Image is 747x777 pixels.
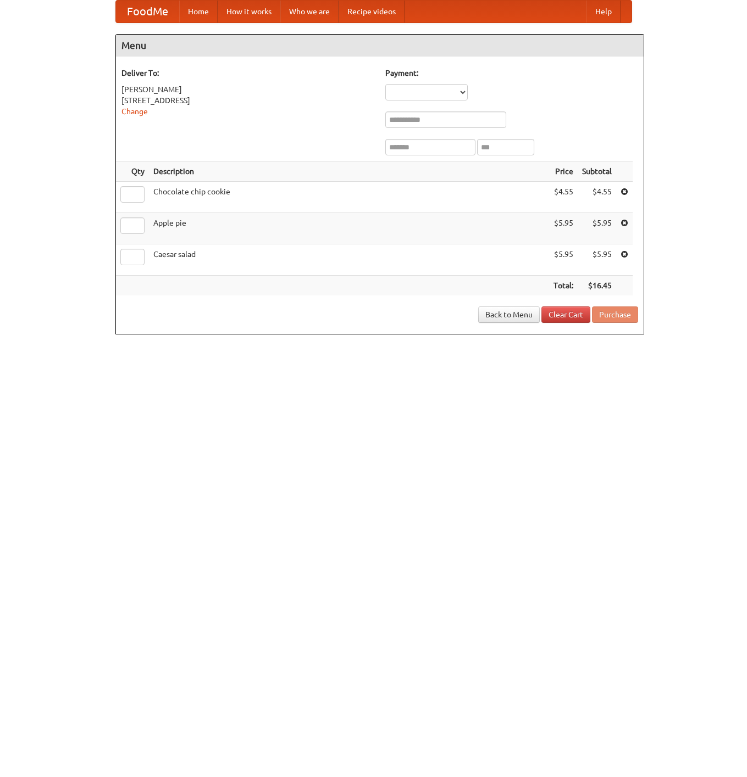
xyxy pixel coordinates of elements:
[578,276,616,296] th: $16.45
[339,1,405,23] a: Recipe videos
[549,182,578,213] td: $4.55
[578,244,616,276] td: $5.95
[121,68,374,79] h5: Deliver To:
[549,276,578,296] th: Total:
[149,161,549,182] th: Description
[385,68,638,79] h5: Payment:
[586,1,621,23] a: Help
[549,161,578,182] th: Price
[578,161,616,182] th: Subtotal
[592,306,638,323] button: Purchase
[541,306,590,323] a: Clear Cart
[280,1,339,23] a: Who we are
[149,182,549,213] td: Chocolate chip cookie
[121,107,148,116] a: Change
[478,306,540,323] a: Back to Menu
[116,1,179,23] a: FoodMe
[218,1,280,23] a: How it works
[149,213,549,244] td: Apple pie
[578,182,616,213] td: $4.55
[121,84,374,95] div: [PERSON_NAME]
[549,244,578,276] td: $5.95
[549,213,578,244] td: $5.95
[179,1,218,23] a: Home
[116,161,149,182] th: Qty
[149,244,549,276] td: Caesar salad
[121,95,374,106] div: [STREET_ADDRESS]
[578,213,616,244] td: $5.95
[116,35,644,57] h4: Menu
